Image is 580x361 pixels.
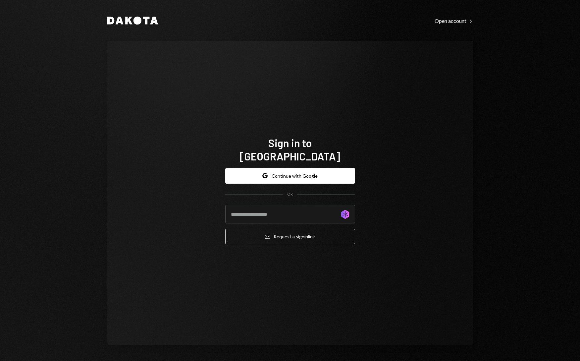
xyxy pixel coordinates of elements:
[225,229,355,244] button: Request a signinlink
[225,136,355,163] h1: Sign in to [GEOGRAPHIC_DATA]
[225,168,355,184] button: Continue with Google
[435,17,473,24] a: Open account
[435,18,473,24] div: Open account
[287,192,293,197] div: OR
